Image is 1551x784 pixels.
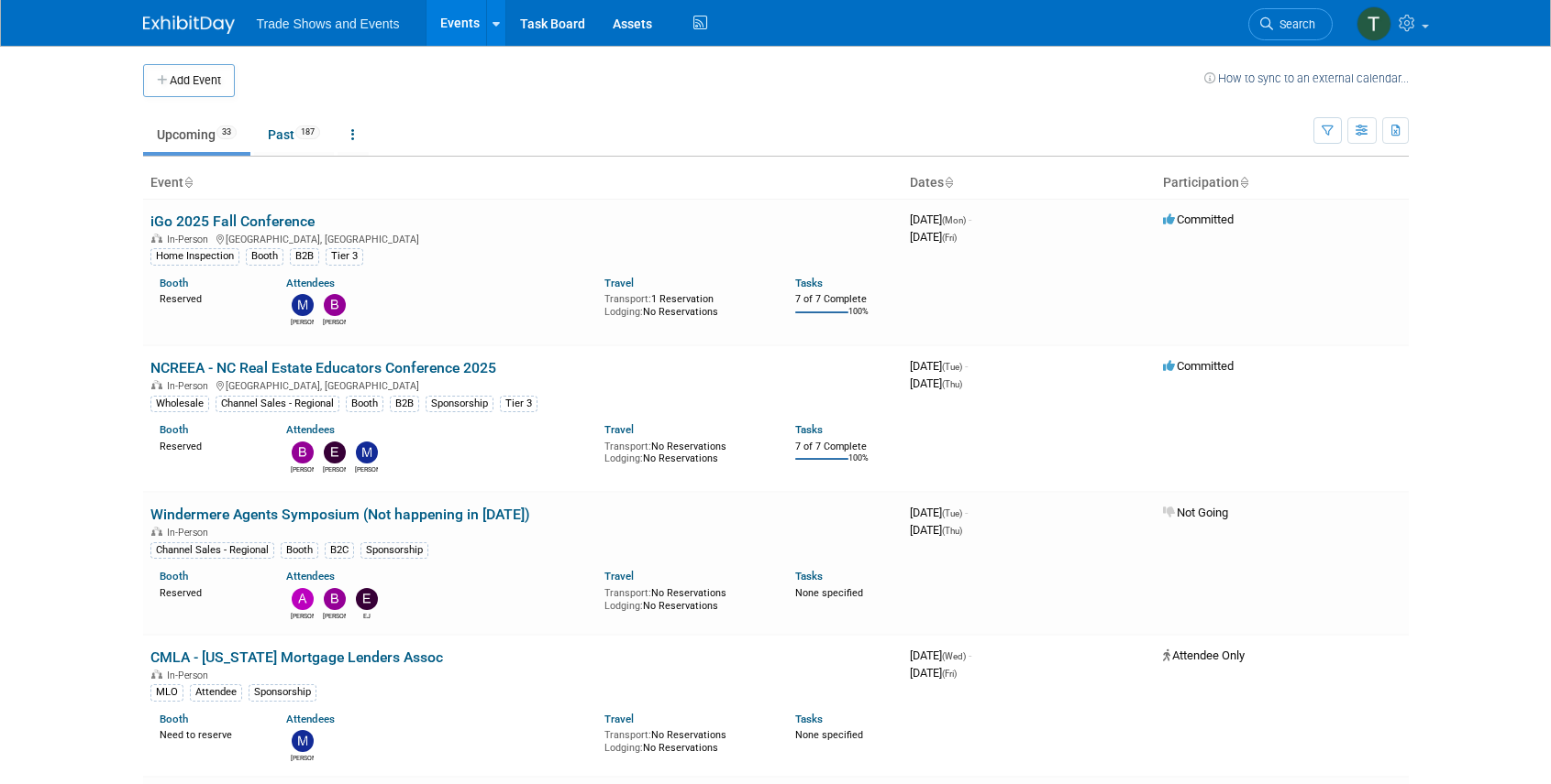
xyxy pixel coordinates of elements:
img: In-Person Event [151,670,162,679]
div: Need to reserve [160,725,260,742]
div: Reserved [160,289,260,306]
img: Bobby DeSpain [324,294,346,316]
td: 100% [848,307,869,332]
a: iGo 2025 Fall Conference [150,212,315,230]
span: In-Person [167,380,214,392]
div: Bobby DeSpain [323,610,346,621]
img: EJ Igama [356,588,378,610]
div: [GEOGRAPHIC_DATA], [GEOGRAPHIC_DATA] [150,231,895,245]
div: Michael Cardillo [291,316,314,327]
a: Tasks [795,713,823,725]
span: [DATE] [910,506,968,519]
a: Tasks [795,570,823,583]
span: (Wed) [942,651,966,661]
span: [DATE] [910,666,957,680]
div: Reserved [160,583,260,600]
a: Sort by Start Date [944,175,953,190]
th: Dates [903,168,1156,199]
div: Booth [246,248,283,265]
img: Barbara Wilkinson [292,441,314,463]
div: Erin Shepard [323,463,346,474]
a: Past187 [254,117,334,152]
span: Attendee Only [1163,648,1245,662]
span: None specified [795,729,863,741]
a: NCREEA - NC Real Estate Educators Conference 2025 [150,359,496,376]
div: Booth [346,396,383,412]
a: CMLA - [US_STATE] Mortgage Lenders Assoc [150,648,443,666]
a: Attendees [286,713,335,725]
div: Channel Sales - Regional [150,542,274,559]
a: Travel [604,570,634,583]
span: 187 [295,125,320,139]
a: Upcoming33 [143,117,250,152]
span: - [965,359,968,373]
a: Booth [160,277,188,289]
span: In-Person [167,527,214,539]
span: Search [1273,17,1315,31]
a: Tasks [795,423,823,436]
div: B2B [290,248,319,265]
img: In-Person Event [151,234,162,243]
div: Barbara Wilkinson [291,463,314,474]
a: How to sync to an external calendar... [1204,71,1409,85]
a: Travel [604,713,634,725]
span: Lodging: [604,452,643,464]
a: Travel [604,423,634,436]
a: Attendees [286,423,335,436]
div: Tier 3 [500,396,537,412]
div: Ashley Marquis [291,610,314,621]
span: In-Person [167,670,214,681]
span: (Tue) [942,508,962,518]
span: Transport: [604,729,651,741]
span: - [969,212,971,226]
div: EJ Igama [355,610,378,621]
img: Ashley Marquis [292,588,314,610]
span: Lodging: [604,600,643,612]
div: 7 of 7 Complete [795,441,895,453]
img: Mike Schalk [356,441,378,463]
span: [DATE] [910,230,957,244]
div: Mike Schalk [355,463,378,474]
a: Sort by Participation Type [1239,175,1248,190]
span: Committed [1163,359,1234,373]
div: 1 Reservation No Reservations [604,289,768,318]
span: Transport: [604,587,651,599]
span: (Mon) [942,215,966,225]
a: Attendees [286,277,335,289]
img: In-Person Event [151,380,162,389]
img: Erin Shepard [324,441,346,463]
div: Home Inspection [150,248,239,265]
span: (Thu) [942,526,962,536]
div: Wholesale [150,396,209,412]
span: Trade Shows and Events [257,16,400,31]
div: No Reservations No Reservations [604,725,768,754]
div: Attendee [190,684,242,701]
span: [DATE] [910,359,968,373]
a: Attendees [286,570,335,583]
a: Tasks [795,277,823,289]
th: Event [143,168,903,199]
div: Channel Sales - Regional [216,396,339,412]
span: Committed [1163,212,1234,226]
span: None specified [795,587,863,599]
div: No Reservations No Reservations [604,437,768,465]
span: [DATE] [910,648,971,662]
div: Michael Jackson [291,752,314,763]
span: Transport: [604,293,651,305]
span: Not Going [1163,506,1228,519]
td: 100% [848,453,869,478]
span: Transport: [604,441,651,452]
div: B2C [325,542,354,559]
button: Add Event [143,64,235,97]
img: Tiff Wagner [1357,6,1391,41]
a: Search [1248,8,1333,40]
div: Reserved [160,437,260,453]
img: Michael Jackson [292,730,314,752]
span: [DATE] [910,376,962,390]
img: Michael Cardillo [292,294,314,316]
div: 7 of 7 Complete [795,293,895,306]
div: Sponsorship [426,396,493,412]
div: [GEOGRAPHIC_DATA], [GEOGRAPHIC_DATA] [150,377,895,392]
a: Booth [160,713,188,725]
span: (Thu) [942,379,962,389]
